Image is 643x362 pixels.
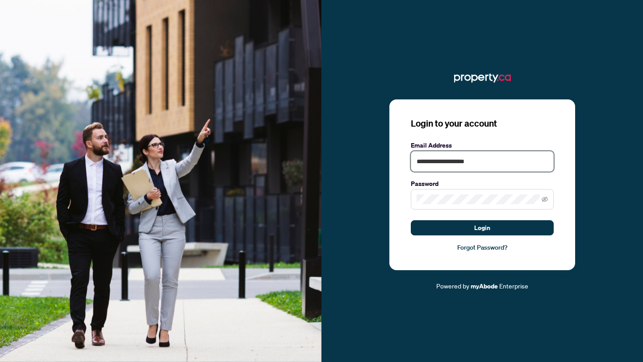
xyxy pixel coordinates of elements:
[411,117,554,130] h3: Login to your account
[411,243,554,252] a: Forgot Password?
[471,281,498,291] a: myAbode
[411,179,554,189] label: Password
[454,71,511,85] img: ma-logo
[499,282,528,290] span: Enterprise
[411,220,554,235] button: Login
[542,196,548,202] span: eye-invisible
[436,282,469,290] span: Powered by
[474,221,490,235] span: Login
[411,140,554,150] label: Email Address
